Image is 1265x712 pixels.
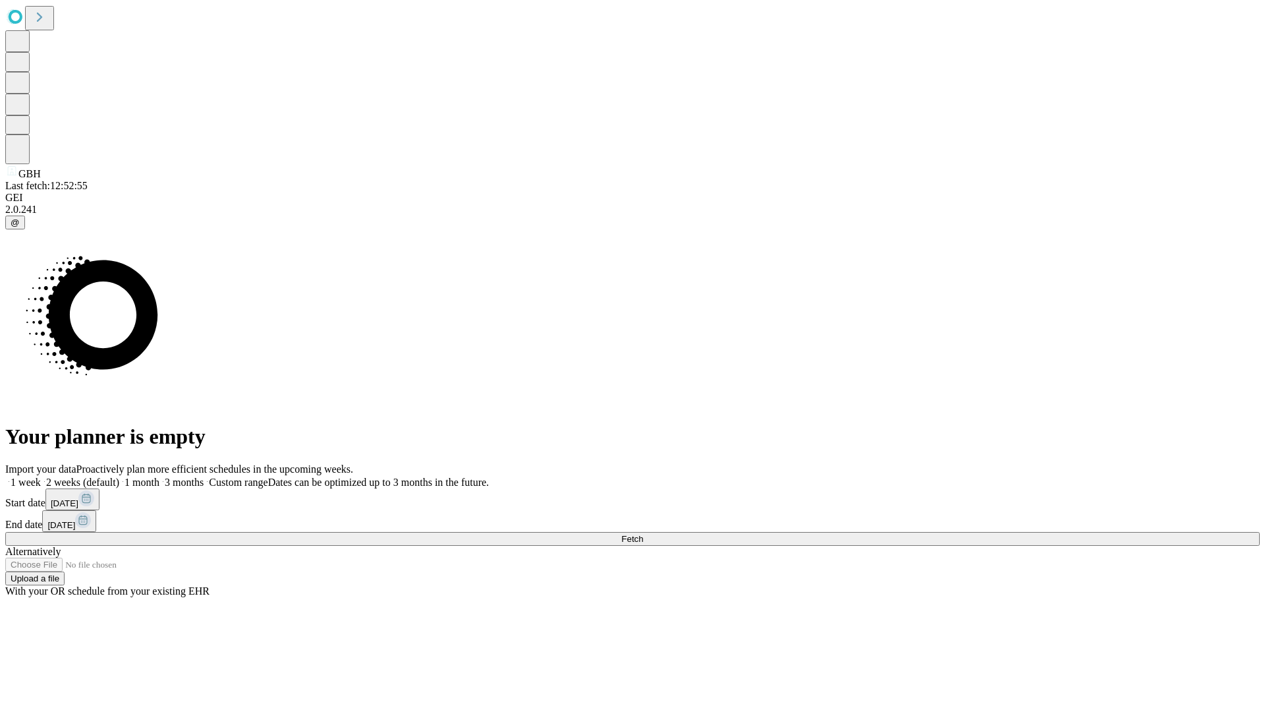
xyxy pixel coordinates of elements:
[5,463,76,475] span: Import your data
[125,477,159,488] span: 1 month
[42,510,96,532] button: [DATE]
[5,489,1260,510] div: Start date
[11,218,20,227] span: @
[5,532,1260,546] button: Fetch
[268,477,489,488] span: Dates can be optimized up to 3 months in the future.
[5,425,1260,449] h1: Your planner is empty
[5,585,210,597] span: With your OR schedule from your existing EHR
[5,216,25,229] button: @
[209,477,267,488] span: Custom range
[18,168,41,179] span: GBH
[47,520,75,530] span: [DATE]
[5,546,61,557] span: Alternatively
[621,534,643,544] span: Fetch
[5,180,88,191] span: Last fetch: 12:52:55
[76,463,353,475] span: Proactively plan more efficient schedules in the upcoming weeks.
[165,477,204,488] span: 3 months
[5,572,65,585] button: Upload a file
[51,498,78,508] span: [DATE]
[5,204,1260,216] div: 2.0.241
[45,489,99,510] button: [DATE]
[11,477,41,488] span: 1 week
[5,510,1260,532] div: End date
[5,192,1260,204] div: GEI
[46,477,119,488] span: 2 weeks (default)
